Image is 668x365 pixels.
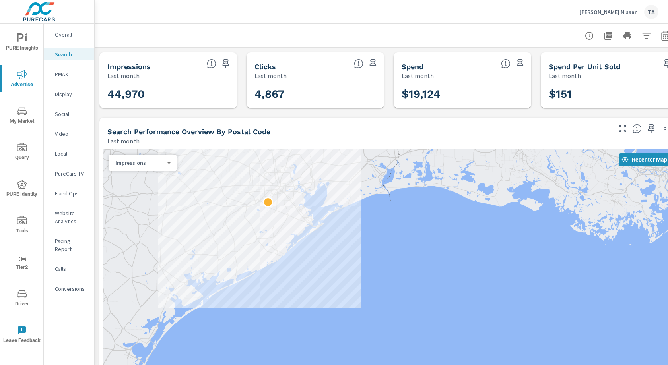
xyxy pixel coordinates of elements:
[219,57,232,70] span: Save this to your personalized report
[107,71,140,81] p: Last month
[44,168,94,180] div: PureCars TV
[501,59,511,68] span: The amount of money spent on advertising during the period.
[402,87,523,101] h3: $19,124
[55,110,88,118] p: Social
[639,28,654,44] button: Apply Filters
[3,70,41,89] span: Advertise
[402,62,423,71] h5: Spend
[55,130,88,138] p: Video
[600,28,616,44] button: "Export Report to PDF"
[44,187,94,199] div: Fixed Ops
[549,71,581,81] p: Last month
[55,285,88,293] p: Conversions
[55,265,88,273] p: Calls
[207,59,216,68] span: The number of times an ad was shown on your behalf.
[115,159,164,166] p: Impressions
[645,122,658,135] span: Save this to your personalized report
[3,216,41,236] span: Tools
[107,136,140,146] p: Last month
[44,263,94,275] div: Calls
[55,50,88,58] p: Search
[55,70,88,78] p: PMAX
[107,62,151,71] h5: Impressions
[354,59,363,68] span: The number of times an ad was clicked by a consumer.
[44,128,94,140] div: Video
[619,28,635,44] button: Print Report
[3,143,41,162] span: Query
[644,5,658,19] div: TA
[616,122,629,135] button: Make Fullscreen
[109,159,170,167] div: Impressions
[0,24,43,353] div: nav menu
[44,148,94,160] div: Local
[44,68,94,80] div: PMAX
[55,90,88,98] p: Display
[3,289,41,309] span: Driver
[44,283,94,295] div: Conversions
[632,124,642,133] span: Understand Search performance data by postal code. Individual postal codes can be selected and ex...
[107,87,229,101] h3: 44,970
[3,180,41,199] span: PURE Identity
[55,170,88,178] p: PureCars TV
[3,253,41,272] span: Tier2
[514,57,526,70] span: Save this to your personalized report
[254,62,276,71] h5: Clicks
[579,8,638,15] p: [PERSON_NAME] Nissan
[55,31,88,39] p: Overall
[3,33,41,53] span: PURE Insights
[44,29,94,41] div: Overall
[3,106,41,126] span: My Market
[44,108,94,120] div: Social
[367,57,379,70] span: Save this to your personalized report
[44,88,94,100] div: Display
[3,326,41,345] span: Leave Feedback
[44,235,94,255] div: Pacing Report
[622,156,667,163] span: Recenter Map
[402,71,434,81] p: Last month
[55,209,88,225] p: Website Analytics
[107,127,270,136] h5: Search Performance Overview By Postal Code
[254,87,376,101] h3: 4,867
[55,237,88,253] p: Pacing Report
[44,48,94,60] div: Search
[55,189,88,197] p: Fixed Ops
[44,207,94,227] div: Website Analytics
[549,62,620,71] h5: Spend Per Unit Sold
[254,71,287,81] p: Last month
[55,150,88,158] p: Local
